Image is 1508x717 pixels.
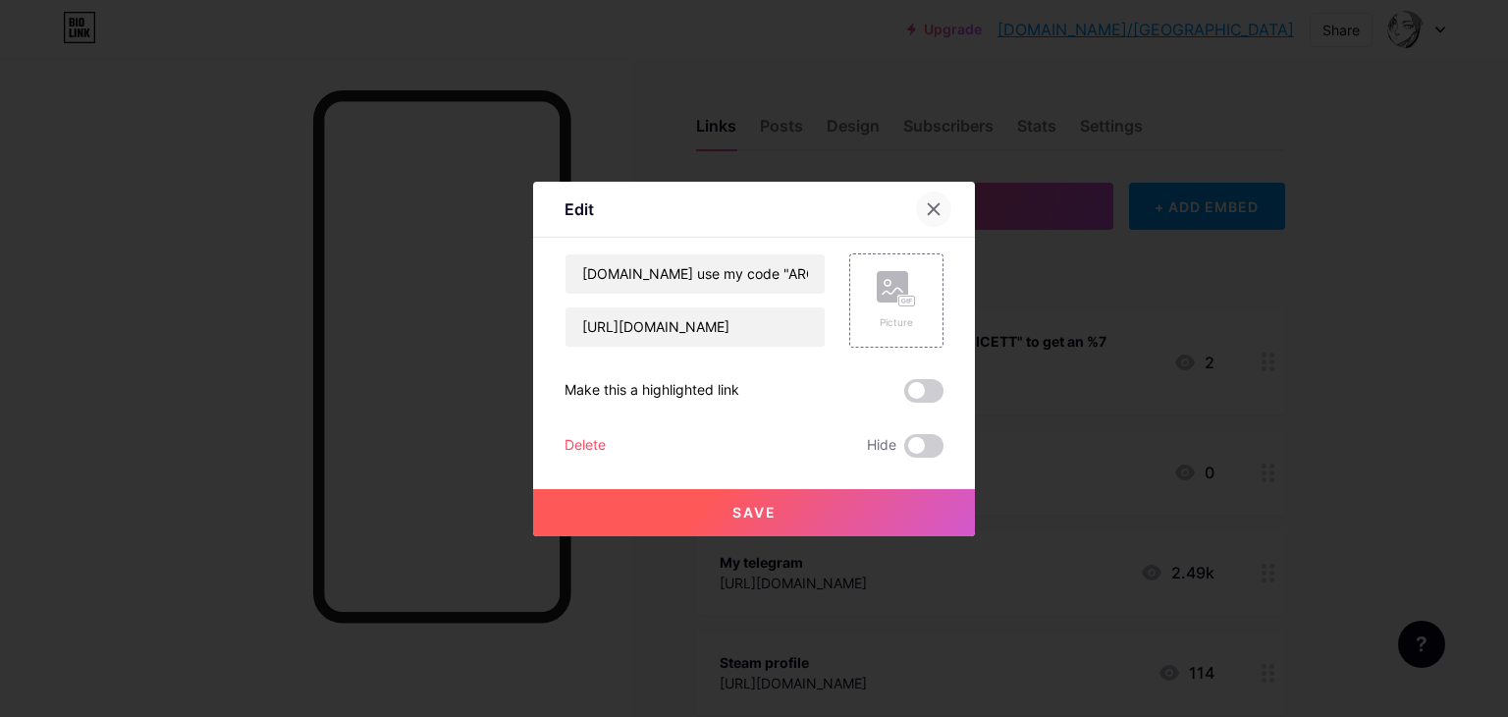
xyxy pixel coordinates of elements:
div: Make this a highlighted link [565,379,739,403]
span: Hide [867,434,896,458]
button: Save [533,489,975,536]
div: Edit [565,197,594,221]
div: Picture [877,315,916,330]
span: Save [732,504,777,521]
input: Title [565,254,825,294]
input: URL [565,307,825,347]
div: Delete [565,434,606,458]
